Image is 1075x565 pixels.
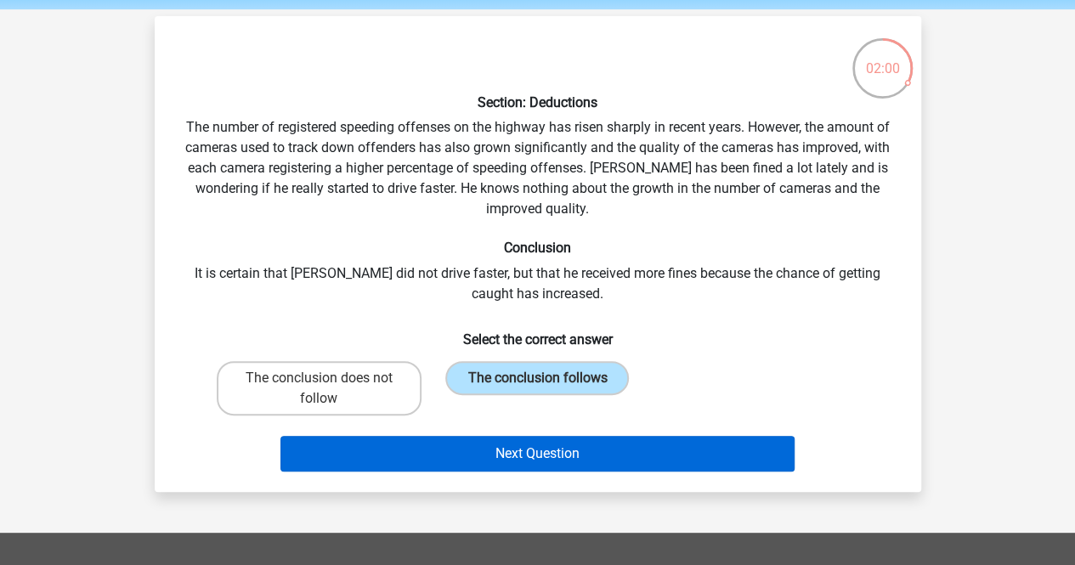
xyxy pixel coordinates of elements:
[182,240,894,256] h6: Conclusion
[280,436,795,472] button: Next Question
[851,37,914,79] div: 02:00
[182,94,894,110] h6: Section: Deductions
[217,361,422,415] label: The conclusion does not follow
[182,318,894,347] h6: Select the correct answer
[161,30,914,478] div: The number of registered speeding offenses on the highway has risen sharply in recent years. Howe...
[445,361,629,395] label: The conclusion follows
